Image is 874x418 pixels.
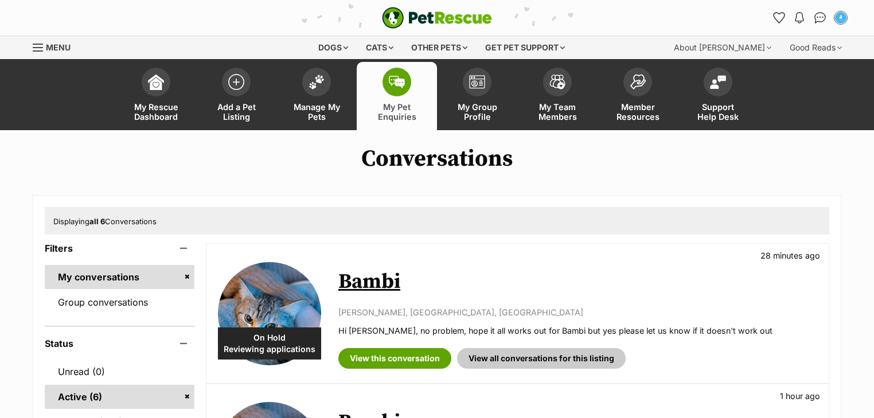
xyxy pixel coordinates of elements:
[148,74,164,90] img: dashboard-icon-eb2f2d2d3e046f16d808141f083e7271f6b2e854fb5c12c21221c1fb7104beca.svg
[403,36,475,59] div: Other pets
[45,385,194,409] a: Active (6)
[130,102,182,122] span: My Rescue Dashboard
[196,62,276,130] a: Add a Pet Listing
[389,76,405,88] img: pet-enquiries-icon-7e3ad2cf08bfb03b45e93fb7055b45f3efa6380592205ae92323e6603595dc1f.svg
[45,290,194,314] a: Group conversations
[210,102,262,122] span: Add a Pet Listing
[338,269,400,295] a: Bambi
[517,62,598,130] a: My Team Members
[46,42,71,52] span: Menu
[276,62,357,130] a: Manage My Pets
[832,9,850,27] button: My account
[760,249,820,261] p: 28 minutes ago
[666,36,779,59] div: About [PERSON_NAME]
[116,62,196,130] a: My Rescue Dashboard
[457,348,626,369] a: View all conversations for this listing
[45,265,194,289] a: My conversations
[228,74,244,90] img: add-pet-listing-icon-0afa8454b4691262ce3f59096e99ab1cd57d4a30225e0717b998d2c9b9846f56.svg
[45,338,194,349] header: Status
[33,36,79,57] a: Menu
[53,217,157,226] span: Displaying Conversations
[437,62,517,130] a: My Group Profile
[710,75,726,89] img: help-desk-icon-fdf02630f3aa405de69fd3d07c3f3aa587a6932b1a1747fa1d2bba05be0121f9.svg
[770,9,850,27] ul: Account quick links
[790,9,809,27] button: Notifications
[549,75,565,89] img: team-members-icon-5396bd8760b3fe7c0b43da4ab00e1e3bb1a5d9ba89233759b79545d2d3fc5d0d.svg
[469,75,485,89] img: group-profile-icon-3fa3cf56718a62981997c0bc7e787c4b2cf8bcc04b72c1350f741eb67cf2f40e.svg
[218,262,321,365] img: Bambi
[45,243,194,253] header: Filters
[477,36,573,59] div: Get pet support
[338,348,451,369] a: View this conversation
[291,102,342,122] span: Manage My Pets
[382,7,492,29] img: logo-e224e6f780fb5917bec1dbf3a21bbac754714ae5b6737aabdf751b685950b380.svg
[89,217,105,226] strong: all 6
[598,62,678,130] a: Member Resources
[811,9,829,27] a: Conversations
[532,102,583,122] span: My Team Members
[612,102,664,122] span: Member Resources
[814,12,826,24] img: chat-41dd97257d64d25036548639549fe6c8038ab92f7586957e7f3b1b290dea8141.svg
[451,102,503,122] span: My Group Profile
[309,75,325,89] img: manage-my-pets-icon-02211641906a0b7f246fdf0571729dbe1e7629f14944591b6c1af311fb30b64b.svg
[630,74,646,89] img: member-resources-icon-8e73f808a243e03378d46382f2149f9095a855e16c252ad45f914b54edf8863c.svg
[692,102,744,122] span: Support Help Desk
[338,306,817,318] p: [PERSON_NAME], [GEOGRAPHIC_DATA], [GEOGRAPHIC_DATA]
[770,9,788,27] a: Favourites
[835,12,846,24] img: Daniel Lewis profile pic
[371,102,423,122] span: My Pet Enquiries
[310,36,356,59] div: Dogs
[218,327,321,360] div: On Hold
[678,62,758,130] a: Support Help Desk
[358,36,401,59] div: Cats
[357,62,437,130] a: My Pet Enquiries
[382,7,492,29] a: PetRescue
[782,36,850,59] div: Good Reads
[795,12,804,24] img: notifications-46538b983faf8c2785f20acdc204bb7945ddae34d4c08c2a6579f10ce5e182be.svg
[780,390,820,402] p: 1 hour ago
[45,360,194,384] a: Unread (0)
[338,325,817,337] p: Hi [PERSON_NAME], no problem, hope it all works out for Bambi but yes please let us know if it do...
[218,343,321,355] span: Reviewing applications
